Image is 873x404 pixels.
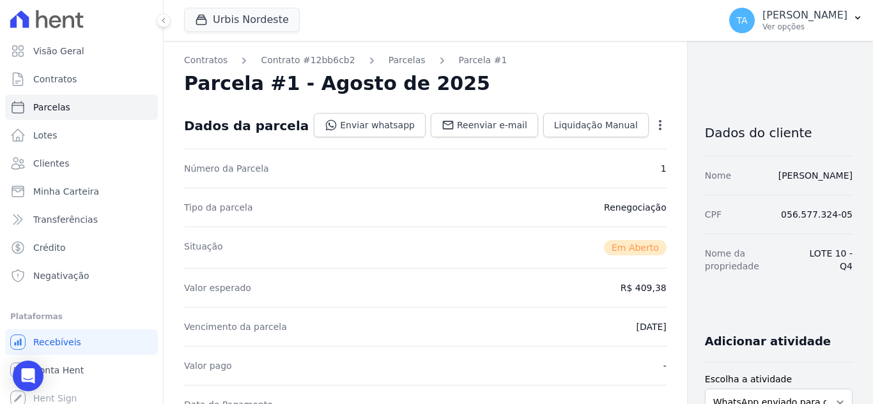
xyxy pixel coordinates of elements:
[5,263,158,288] a: Negativação
[5,38,158,64] a: Visão Geral
[5,123,158,148] a: Lotes
[801,247,853,273] dd: LOTE 10 - Q4
[33,101,70,114] span: Parcelas
[184,320,287,333] dt: Vencimento da parcela
[184,118,309,133] div: Dados da parcela
[33,213,98,226] span: Transferências
[5,357,158,383] a: Conta Hent
[184,54,667,67] nav: Breadcrumb
[184,201,253,214] dt: Tipo da parcela
[762,9,847,22] p: [PERSON_NAME]
[184,359,232,372] dt: Valor pago
[184,240,223,255] dt: Situação
[184,281,251,294] dt: Valor esperado
[705,208,722,221] dt: CPF
[33,157,69,170] span: Clientes
[33,269,89,282] span: Negativação
[457,119,527,131] span: Reenviar e-mail
[705,169,731,182] dt: Nome
[604,201,667,214] dd: Renegociação
[705,334,831,349] h3: Adicionar atividade
[778,170,853,181] a: [PERSON_NAME]
[5,179,158,204] a: Minha Carteira
[33,336,81,348] span: Recebíveis
[554,119,638,131] span: Liquidação Manual
[389,54,426,67] a: Parcelas
[663,359,667,372] dd: -
[5,235,158,260] a: Crédito
[705,125,853,140] h3: Dados do cliente
[5,94,158,120] a: Parcelas
[184,162,269,175] dt: Número da Parcela
[33,185,99,198] span: Minha Carteira
[184,8,300,32] button: Urbis Nordeste
[431,113,538,137] a: Reenviar e-mail
[13,361,43,391] div: Open Intercom Messenger
[184,54,228,67] a: Contratos
[5,151,158,176] a: Clientes
[705,247,791,273] dt: Nome da propriedade
[5,207,158,232] a: Transferências
[314,113,426,137] a: Enviar whatsapp
[737,16,748,25] span: TA
[33,241,66,254] span: Crédito
[661,162,667,175] dd: 1
[459,54,507,67] a: Parcela #1
[636,320,666,333] dd: [DATE]
[705,373,853,386] label: Escolha a atividade
[33,129,58,142] span: Lotes
[604,240,667,255] span: Em Aberto
[184,72,490,95] h2: Parcela #1 - Agosto de 2025
[5,329,158,355] a: Recebíveis
[33,45,84,57] span: Visão Geral
[719,3,873,38] button: TA [PERSON_NAME] Ver opções
[5,66,158,92] a: Contratos
[781,208,853,221] dd: 056.577.324-05
[33,364,84,377] span: Conta Hent
[261,54,355,67] a: Contrato #12bb6cb2
[621,281,667,294] dd: R$ 409,38
[10,309,153,324] div: Plataformas
[33,73,77,86] span: Contratos
[543,113,649,137] a: Liquidação Manual
[762,22,847,32] p: Ver opções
